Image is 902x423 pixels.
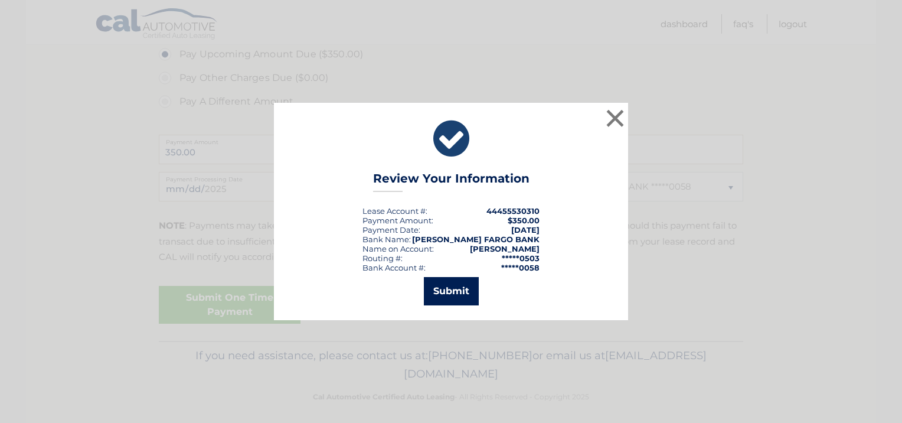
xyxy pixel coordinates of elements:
div: Bank Account #: [362,263,426,272]
div: Routing #: [362,253,403,263]
span: Payment Date [362,225,419,235]
span: [DATE] [511,225,540,235]
div: : [362,225,420,235]
span: $350.00 [508,216,540,225]
button: × [603,106,627,130]
div: Lease Account #: [362,206,427,216]
strong: [PERSON_NAME] FARGO BANK [412,235,540,244]
h3: Review Your Information [373,171,530,192]
div: Payment Amount: [362,216,433,225]
strong: [PERSON_NAME] [470,244,540,253]
button: Submit [424,277,479,305]
strong: 44455530310 [486,206,540,216]
div: Bank Name: [362,235,411,244]
div: Name on Account: [362,244,434,253]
